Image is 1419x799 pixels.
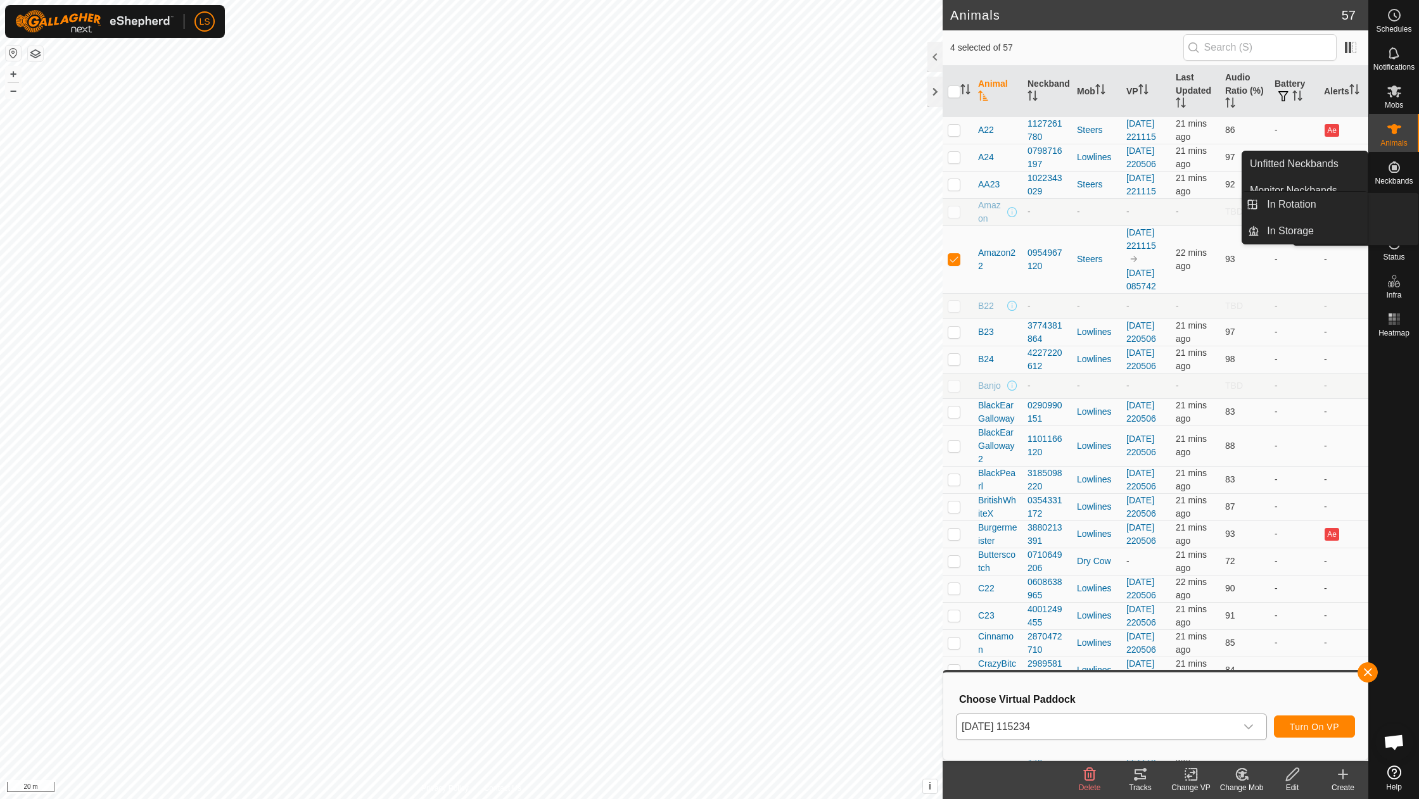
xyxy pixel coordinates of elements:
span: In Storage [1267,223,1314,239]
a: [DATE] 220506 [1126,400,1156,424]
p-sorticon: Activate to sort [1176,99,1186,110]
div: 1101166120 [1028,432,1067,459]
span: LS [199,15,210,28]
td: - [1269,602,1319,629]
div: 1022343029 [1028,172,1067,198]
span: Cinnamon [978,630,1017,657]
td: - [1269,398,1319,425]
div: Lowlines [1077,325,1116,339]
span: Amazon22 [978,246,1017,273]
th: Mob [1072,66,1121,117]
li: In Storage [1242,218,1368,244]
td: - [1269,466,1319,493]
div: Lowlines [1077,582,1116,595]
span: A24 [978,151,994,164]
td: - [1319,575,1368,602]
span: Status [1383,253,1404,261]
div: Lowlines [1077,151,1116,164]
a: [DATE] 221115 [1126,227,1156,251]
div: 0710649206 [1028,548,1067,575]
span: 98 [1225,354,1235,364]
div: 3880213391 [1028,521,1067,548]
span: 4 Sep 2025 at 11:31 am [1176,248,1207,271]
div: Lowlines [1077,527,1116,541]
span: 4 Sep 2025 at 11:31 am [1176,400,1207,424]
td: - [1269,548,1319,575]
div: 0798716197 [1028,144,1067,171]
p-sorticon: Activate to sort [1138,86,1149,96]
div: 2870472710 [1028,630,1067,657]
td: - [1319,493,1368,520]
app-display-virtual-paddock-transition: - [1126,556,1129,566]
span: B24 [978,353,994,366]
p-sorticon: Activate to sort [1292,92,1302,103]
div: 0608638965 [1028,576,1067,602]
span: Schedules [1376,25,1411,33]
div: Steers [1077,253,1116,266]
span: Delete [1079,783,1101,792]
span: Infra [1386,291,1401,299]
td: - [1269,493,1319,520]
span: Help [1386,783,1402,791]
span: TBD [1225,301,1243,311]
span: 83 [1225,474,1235,484]
div: - [1028,379,1067,393]
a: [DATE] 220506 [1126,146,1156,169]
span: 4 Sep 2025 at 11:31 am [1176,495,1207,519]
span: BlackPearl [978,467,1017,493]
p-sorticon: Activate to sort [1095,86,1105,96]
span: 4 Sep 2025 at 11:31 am [1176,631,1207,655]
span: 72 [1225,556,1235,566]
h2: Animals [950,8,1342,23]
button: Ae [1325,528,1339,541]
span: Monitor Neckbands [1250,183,1337,198]
div: - [1028,299,1067,313]
td: - [1269,318,1319,346]
a: [DATE] 220506 [1126,468,1156,491]
a: Open chat [1375,723,1413,761]
div: Lowlines [1077,664,1116,677]
span: 57 [1342,6,1356,25]
td: - [1319,425,1368,466]
div: 1127261780 [1028,117,1067,144]
span: 4 Sep 2025 at 11:32 am [1176,146,1207,169]
img: to [1129,254,1139,264]
span: Butterscotch [978,548,1017,575]
span: 4 Sep 2025 at 11:31 am [1176,173,1207,196]
span: 4 Sep 2025 at 11:31 am [1176,604,1207,627]
a: Help [1369,760,1419,796]
span: 84 [1225,665,1235,675]
span: Mobs [1385,101,1403,109]
a: In Rotation [1259,192,1368,217]
td: - [1319,225,1368,293]
a: Monitor Neckbands [1242,178,1368,203]
span: B23 [978,325,994,339]
p-sorticon: Activate to sort [960,86,970,96]
th: Animal [973,66,1022,117]
a: [DATE] 220506 [1126,320,1156,344]
button: Turn On VP [1274,715,1355,738]
th: Alerts [1319,66,1368,117]
span: BritishWhiteX [978,494,1017,520]
td: - [1269,657,1319,684]
img: Gallagher Logo [15,10,174,33]
div: 0354331172 [1028,494,1067,520]
span: 4 Sep 2025 at 11:32 am [1176,550,1207,573]
div: 2989581041 [1028,657,1067,684]
div: Create [1318,782,1368,793]
app-display-virtual-paddock-transition: - [1126,206,1129,217]
div: - [1077,205,1116,218]
span: 4 Sep 2025 at 11:31 am [1176,320,1207,344]
span: 2025-09-04 115234 [957,714,1236,739]
span: AA23 [978,178,1000,191]
td: - [1319,318,1368,346]
span: Amazon [978,199,1005,225]
td: - [1319,602,1368,629]
td: - [1269,116,1319,144]
span: 83 [1225,406,1235,417]
p-sorticon: Activate to sort [1349,86,1359,96]
div: Lowlines [1077,473,1116,486]
td: - [1319,548,1368,575]
div: 0290990151 [1028,399,1067,425]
